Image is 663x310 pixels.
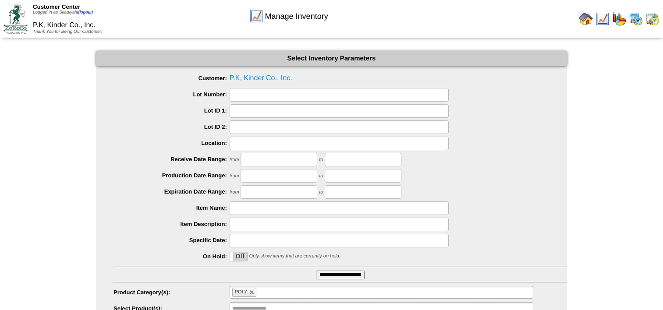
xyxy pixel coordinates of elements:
label: Location: [113,140,230,146]
div: OnOff [230,252,248,261]
label: Lot Number: [113,91,230,98]
span: Only show items that are currently on hold. [249,254,340,259]
span: from [230,190,239,195]
span: Customer Center [33,4,80,10]
span: to [319,190,323,195]
label: Specific Date: [113,237,230,243]
img: ZoRoCo_Logo(Green%26Foil)%20jpg.webp [4,4,28,33]
label: On Hold: [113,253,230,260]
img: graph.gif [612,12,626,26]
span: to [319,157,323,162]
div: Select Inventory Parameters [96,51,567,66]
label: Expiration Date Range: [113,188,230,195]
label: Off [230,252,247,261]
span: POLY [235,289,248,295]
span: Thank You for Being Our Customer! [33,29,103,34]
label: Lot ID 2: [113,123,230,130]
span: P.K, Kinder Co., Inc. [33,21,96,29]
span: P.K, Kinder Co., Inc. [113,72,567,85]
a: (logout) [78,10,93,15]
img: line_graph.gif [249,9,263,23]
label: Item Description: [113,221,230,227]
label: Item Name: [113,204,230,211]
span: Logged in as Skadiyala [33,10,93,15]
span: to [319,173,323,179]
label: Production Date Range: [113,172,230,179]
span: from [230,157,239,162]
img: home.gif [579,12,593,26]
label: Receive Date Range: [113,156,230,162]
img: calendarprod.gif [629,12,643,26]
img: line_graph.gif [596,12,610,26]
label: Lot ID 1: [113,107,230,114]
span: Manage Inventory [265,12,328,21]
img: calendarinout.gif [645,12,659,26]
label: Customer: [113,75,230,81]
label: Product Category(s): [113,289,230,296]
span: from [230,173,239,179]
